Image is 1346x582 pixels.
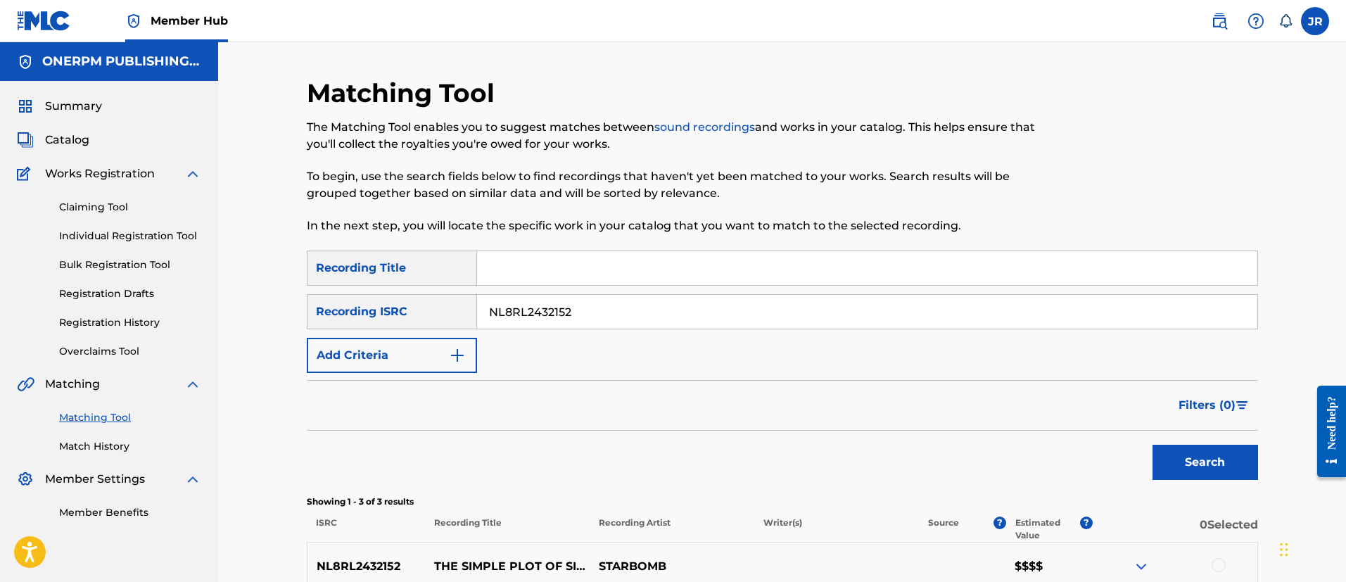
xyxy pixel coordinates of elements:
[1205,7,1233,35] a: Public Search
[754,517,919,542] p: Writer(s)
[1211,13,1228,30] img: search
[1153,445,1258,480] button: Search
[17,132,89,148] a: CatalogCatalog
[42,53,201,70] h5: ONERPM PUBLISHING INC
[151,13,228,29] span: Member Hub
[1093,517,1257,542] p: 0 Selected
[1307,374,1346,488] iframe: Resource Center
[307,558,426,575] p: NL8RL2432152
[59,286,201,301] a: Registration Drafts
[993,517,1006,529] span: ?
[184,165,201,182] img: expand
[17,11,71,31] img: MLC Logo
[1242,7,1270,35] div: Help
[307,251,1258,487] form: Search Form
[59,505,201,520] a: Member Benefits
[45,165,155,182] span: Works Registration
[307,217,1039,234] p: In the next step, you will locate the specific work in your catalog that you want to match to the...
[1276,514,1346,582] div: Widget de chat
[59,229,201,243] a: Individual Registration Tool
[307,495,1258,508] p: Showing 1 - 3 of 3 results
[1080,517,1093,529] span: ?
[1247,13,1264,30] img: help
[59,200,201,215] a: Claiming Tool
[307,119,1039,153] p: The Matching Tool enables you to suggest matches between and works in your catalog. This helps en...
[1280,529,1288,571] div: Arrastrar
[1236,401,1248,410] img: filter
[59,439,201,454] a: Match History
[590,558,754,575] p: STARBOMB
[59,410,201,425] a: Matching Tool
[17,98,34,115] img: Summary
[17,471,34,488] img: Member Settings
[307,517,425,542] p: ISRC
[184,471,201,488] img: expand
[1005,558,1093,575] p: $$$$
[184,376,201,393] img: expand
[1301,7,1329,35] div: User Menu
[17,98,102,115] a: SummarySummary
[1179,397,1236,414] span: Filters ( 0 )
[1133,558,1150,575] img: expand
[17,376,34,393] img: Matching
[59,344,201,359] a: Overclaims Tool
[45,98,102,115] span: Summary
[424,517,589,542] p: Recording Title
[59,315,201,330] a: Registration History
[17,53,34,70] img: Accounts
[307,77,502,109] h2: Matching Tool
[45,471,145,488] span: Member Settings
[590,517,754,542] p: Recording Artist
[425,558,590,575] p: THE SIMPLE PLOT OF SILENT HILL 2
[654,120,755,134] a: sound recordings
[307,168,1039,202] p: To begin, use the search fields below to find recordings that haven't yet been matched to your wo...
[59,258,201,272] a: Bulk Registration Tool
[125,13,142,30] img: Top Rightsholder
[449,347,466,364] img: 9d2ae6d4665cec9f34b9.svg
[1170,388,1258,423] button: Filters (0)
[45,132,89,148] span: Catalog
[17,165,35,182] img: Works Registration
[928,517,959,542] p: Source
[1015,517,1080,542] p: Estimated Value
[1278,14,1293,28] div: Notifications
[307,338,477,373] button: Add Criteria
[17,132,34,148] img: Catalog
[1276,514,1346,582] iframe: Chat Widget
[45,376,100,393] span: Matching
